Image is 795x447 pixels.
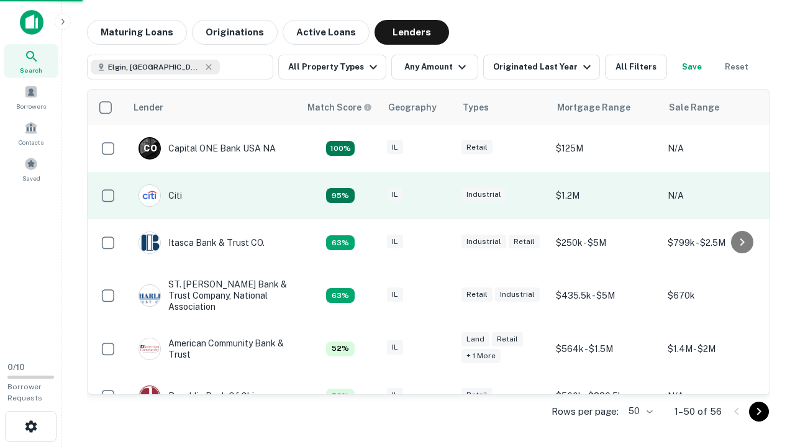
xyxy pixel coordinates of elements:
[381,90,455,125] th: Geography
[4,152,58,186] a: Saved
[4,80,58,114] a: Borrowers
[461,332,489,346] div: Land
[624,402,655,420] div: 50
[283,20,370,45] button: Active Loans
[550,125,661,172] td: $125M
[387,287,403,302] div: IL
[192,20,278,45] button: Originations
[717,55,756,79] button: Reset
[463,100,489,115] div: Types
[461,187,506,202] div: Industrial
[7,382,42,402] span: Borrower Requests
[375,20,449,45] button: Lenders
[139,385,275,407] div: Republic Bank Of Chicago
[550,90,661,125] th: Mortgage Range
[661,325,773,372] td: $1.4M - $2M
[139,232,160,253] img: picture
[672,55,712,79] button: Save your search to get updates of matches that match your search criteria.
[492,332,523,346] div: Retail
[661,90,773,125] th: Sale Range
[139,338,160,359] img: picture
[387,140,403,155] div: IL
[20,65,42,75] span: Search
[550,325,661,372] td: $564k - $1.5M
[509,235,540,249] div: Retail
[387,340,403,354] div: IL
[326,235,355,250] div: Capitalize uses an advanced AI algorithm to match your search with the best lender. The match sco...
[139,285,160,306] img: picture
[387,388,403,402] div: IL
[300,90,381,125] th: Capitalize uses an advanced AI algorithm to match your search with the best lender. The match sco...
[139,386,160,407] img: picture
[139,185,160,206] img: picture
[143,142,157,155] p: C O
[326,288,355,303] div: Capitalize uses an advanced AI algorithm to match your search with the best lender. The match sco...
[461,349,501,363] div: + 1 more
[749,402,769,422] button: Go to next page
[550,219,661,266] td: $250k - $5M
[307,101,372,114] div: Capitalize uses an advanced AI algorithm to match your search with the best lender. The match sco...
[661,266,773,325] td: $670k
[557,100,630,115] div: Mortgage Range
[493,60,594,74] div: Originated Last Year
[307,101,370,114] h6: Match Score
[552,404,619,419] p: Rows per page:
[661,172,773,219] td: N/A
[87,20,187,45] button: Maturing Loans
[326,188,355,203] div: Capitalize uses an advanced AI algorithm to match your search with the best lender. The match sco...
[461,235,506,249] div: Industrial
[461,388,493,402] div: Retail
[387,235,403,249] div: IL
[326,141,355,156] div: Capitalize uses an advanced AI algorithm to match your search with the best lender. The match sco...
[661,372,773,420] td: N/A
[388,100,437,115] div: Geography
[661,125,773,172] td: N/A
[139,279,288,313] div: ST. [PERSON_NAME] Bank & Trust Company, National Association
[605,55,667,79] button: All Filters
[461,140,493,155] div: Retail
[4,44,58,78] a: Search
[326,389,355,404] div: Capitalize uses an advanced AI algorithm to match your search with the best lender. The match sco...
[483,55,600,79] button: Originated Last Year
[22,173,40,183] span: Saved
[733,348,795,407] iframe: Chat Widget
[19,137,43,147] span: Contacts
[20,10,43,35] img: capitalize-icon.png
[139,184,182,207] div: Citi
[550,372,661,420] td: $500k - $880.5k
[139,338,288,360] div: American Community Bank & Trust
[461,287,493,302] div: Retail
[550,266,661,325] td: $435.5k - $5M
[391,55,478,79] button: Any Amount
[7,363,25,372] span: 0 / 10
[108,61,201,73] span: Elgin, [GEOGRAPHIC_DATA], [GEOGRAPHIC_DATA]
[4,116,58,150] a: Contacts
[455,90,550,125] th: Types
[126,90,300,125] th: Lender
[139,137,276,160] div: Capital ONE Bank USA NA
[661,219,773,266] td: $799k - $2.5M
[675,404,722,419] p: 1–50 of 56
[550,172,661,219] td: $1.2M
[278,55,386,79] button: All Property Types
[139,232,265,254] div: Itasca Bank & Trust CO.
[669,100,719,115] div: Sale Range
[16,101,46,111] span: Borrowers
[134,100,163,115] div: Lender
[387,187,403,202] div: IL
[326,341,355,356] div: Capitalize uses an advanced AI algorithm to match your search with the best lender. The match sco...
[495,287,540,302] div: Industrial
